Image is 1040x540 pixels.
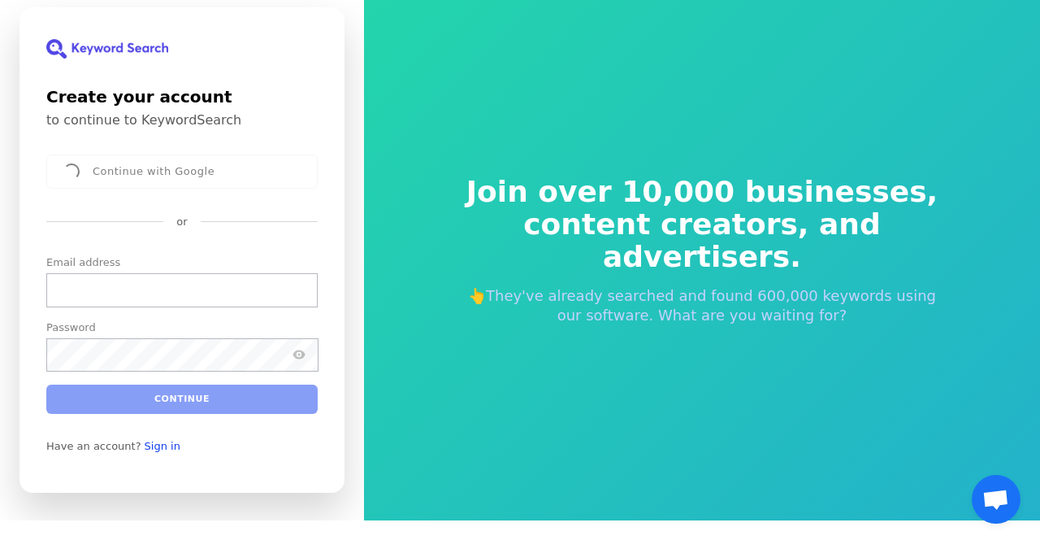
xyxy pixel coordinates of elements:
button: Show password [289,346,309,365]
span: content creators, and advertisers. [455,208,949,273]
p: to continue to KeywordSearch [46,112,318,128]
span: Have an account? [46,440,141,453]
p: or [176,215,187,229]
p: 👆They've already searched and found 600,000 keywords using our software. What are you waiting for? [455,286,949,325]
a: Sign in [145,440,180,453]
img: KeywordSearch [46,39,168,59]
h1: Create your account [46,85,318,109]
span: Join over 10,000 businesses, [455,176,949,208]
a: Open chat [972,475,1020,524]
